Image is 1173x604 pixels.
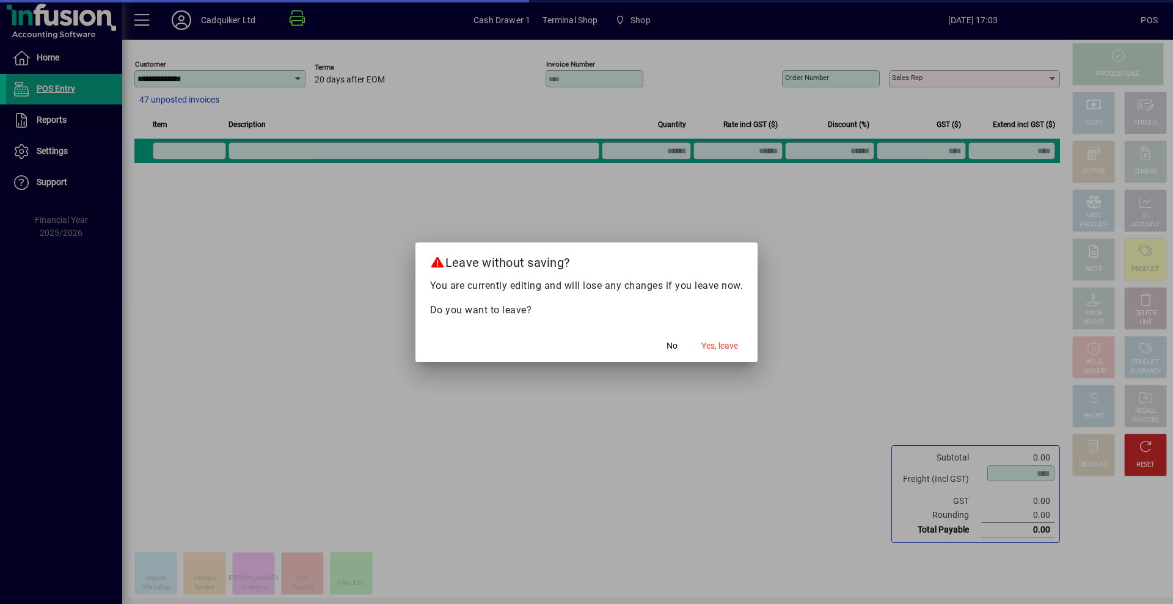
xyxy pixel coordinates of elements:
button: No [652,335,692,357]
p: You are currently editing and will lose any changes if you leave now. [430,278,744,293]
h2: Leave without saving? [415,242,758,278]
span: No [667,340,678,352]
button: Yes, leave [696,335,743,357]
p: Do you want to leave? [430,303,744,318]
span: Yes, leave [701,340,738,352]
